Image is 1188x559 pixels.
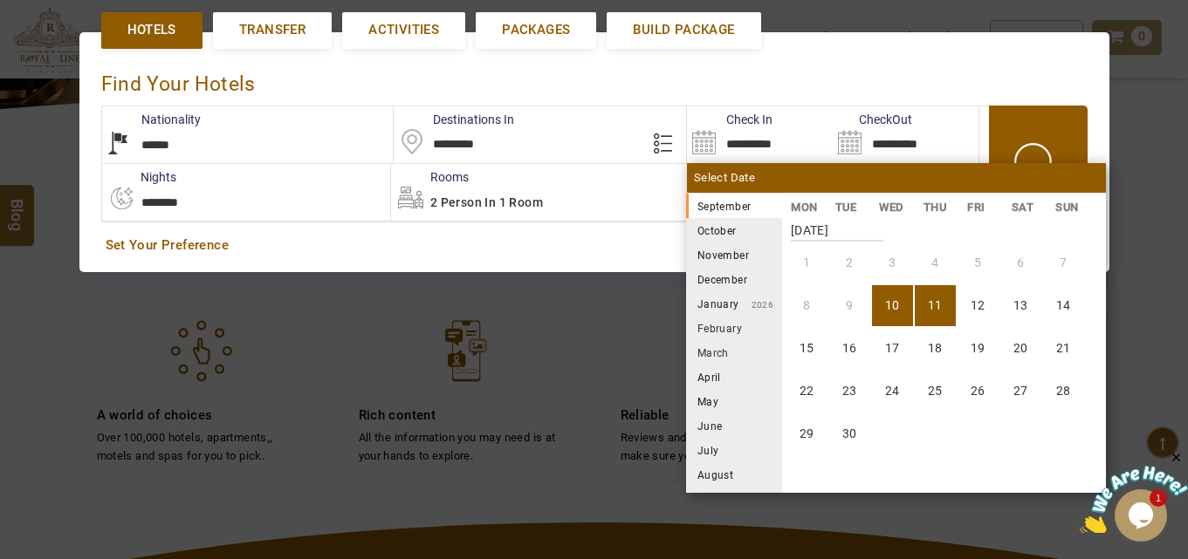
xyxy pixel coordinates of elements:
span: 2 Person in 1 Room [430,195,543,209]
small: 2025 [751,202,873,212]
li: TUE [826,198,870,216]
span: Activities [368,21,439,39]
li: February [686,316,782,340]
label: CheckOut [833,111,912,128]
a: Transfer [213,12,332,48]
li: September [686,194,782,218]
li: Saturday, 27 September 2025 [1000,371,1041,412]
span: Hotels [127,21,176,39]
div: Find Your Hotels [101,54,1088,106]
a: Packages [476,12,596,48]
li: FRI [958,198,1003,216]
li: March [686,340,782,365]
li: SAT [1002,198,1047,216]
li: Monday, 22 September 2025 [786,371,827,412]
a: Activities [342,12,465,48]
label: Destinations In [394,111,514,128]
li: Tuesday, 16 September 2025 [829,328,870,369]
li: December [686,267,782,291]
li: Thursday, 25 September 2025 [915,371,956,412]
li: Sunday, 14 September 2025 [1043,285,1084,326]
label: nights [101,168,176,186]
strong: [DATE] [791,210,883,242]
li: Monday, 29 September 2025 [786,413,827,454]
li: July [686,438,782,462]
span: Transfer [239,21,306,39]
li: Monday, 15 September 2025 [786,328,827,369]
li: Thursday, 18 September 2025 [915,328,956,369]
li: MON [782,198,827,216]
a: Set Your Preference [106,236,1083,255]
li: Thursday, 11 September 2025 [915,285,956,326]
li: May [686,389,782,413]
li: THU [914,198,958,216]
span: Build Package [633,21,734,39]
li: October [686,218,782,242]
li: Saturday, 13 September 2025 [1000,285,1041,326]
li: Tuesday, 23 September 2025 [829,371,870,412]
span: Packages [502,21,570,39]
li: Wednesday, 24 September 2025 [872,371,913,412]
li: November [686,242,782,267]
li: Tuesday, 30 September 2025 [829,413,870,454]
li: WED [870,198,915,216]
li: Wednesday, 17 September 2025 [872,328,913,369]
iframe: chat widget [1080,450,1188,533]
label: Nationality [102,111,201,128]
input: Search [687,106,833,163]
li: SUN [1047,198,1091,216]
li: Friday, 19 September 2025 [958,328,999,369]
li: June [686,413,782,438]
input: Search [833,106,979,163]
li: January [686,291,782,316]
li: Sunday, 28 September 2025 [1043,371,1084,412]
div: Select Date [687,163,1106,193]
li: Friday, 12 September 2025 [958,285,999,326]
li: August [686,462,782,487]
a: Hotels [101,12,203,48]
li: April [686,365,782,389]
li: Sunday, 21 September 2025 [1043,328,1084,369]
label: Check In [687,111,773,128]
a: Build Package [607,12,760,48]
li: Friday, 26 September 2025 [958,371,999,412]
label: Rooms [391,168,469,186]
li: Wednesday, 10 September 2025 [872,285,913,326]
small: 2026 [739,300,774,310]
li: Saturday, 20 September 2025 [1000,328,1041,369]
